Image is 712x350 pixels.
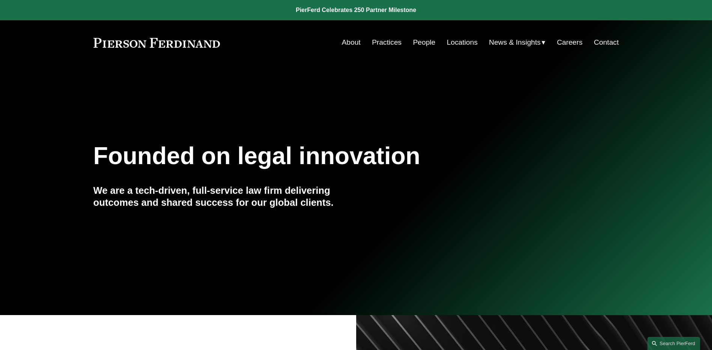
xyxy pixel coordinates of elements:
a: Locations [447,35,477,50]
a: folder dropdown [489,35,546,50]
a: Search this site [647,337,700,350]
span: News & Insights [489,36,541,49]
a: Contact [594,35,619,50]
a: Practices [372,35,402,50]
h4: We are a tech-driven, full-service law firm delivering outcomes and shared success for our global... [93,184,356,209]
a: Careers [557,35,583,50]
h1: Founded on legal innovation [93,142,531,170]
a: About [342,35,361,50]
a: People [413,35,435,50]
